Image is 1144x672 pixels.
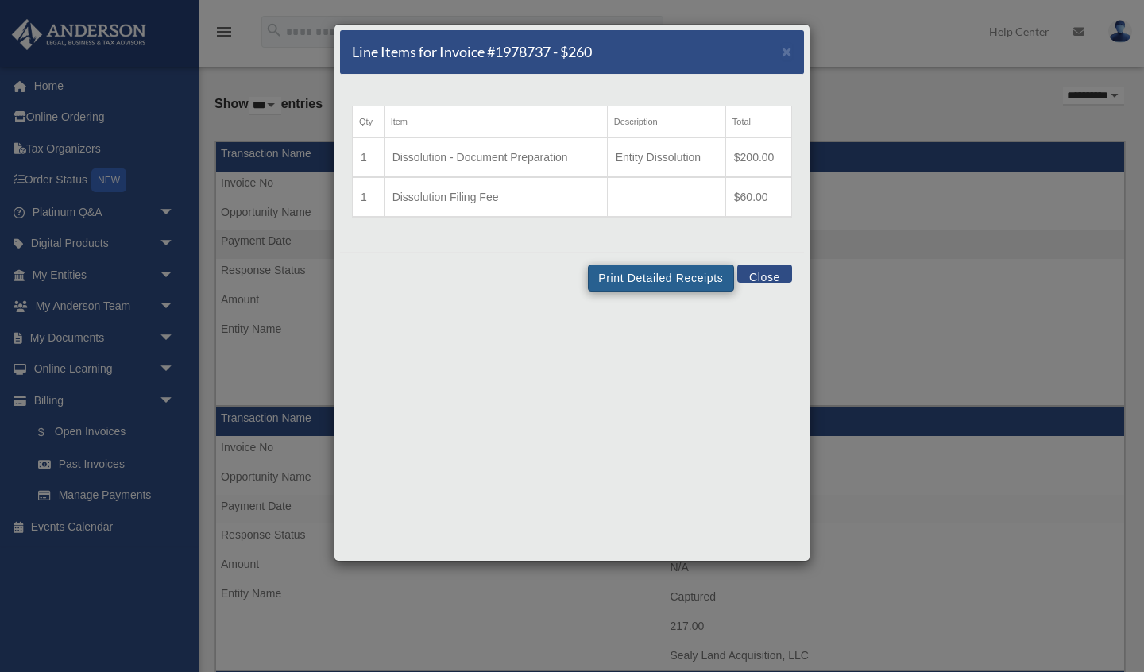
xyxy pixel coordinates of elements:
[725,137,791,177] td: $200.00
[384,137,607,177] td: Dissolution - Document Preparation
[607,137,725,177] td: Entity Dissolution
[352,42,592,62] h5: Line Items for Invoice #1978737 - $260
[353,177,385,217] td: 1
[384,106,607,138] th: Item
[725,106,791,138] th: Total
[725,177,791,217] td: $60.00
[353,137,385,177] td: 1
[607,106,725,138] th: Description
[384,177,607,217] td: Dissolution Filing Fee
[737,265,792,283] button: Close
[782,42,792,60] span: ×
[588,265,733,292] button: Print Detailed Receipts
[353,106,385,138] th: Qty
[782,43,792,60] button: Close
